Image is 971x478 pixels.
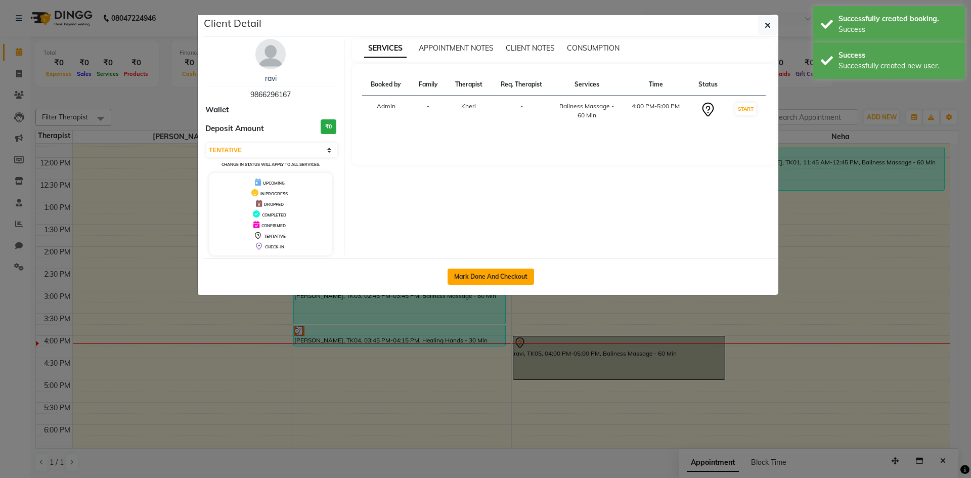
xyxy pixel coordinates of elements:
td: - [491,96,552,126]
div: Success [838,24,957,35]
span: CONSUMPTION [567,44,620,53]
div: Successfully created new user. [838,61,957,71]
div: Successfully created booking. [838,14,957,24]
div: Success [838,50,957,61]
button: Mark Done And Checkout [448,269,534,285]
span: Kheri [461,102,476,110]
span: COMPLETED [262,212,286,218]
td: Admin [362,96,411,126]
td: - [410,96,446,126]
span: CLIENT NOTES [506,44,555,53]
span: DROPPED [264,202,284,207]
span: TENTATIVE [264,234,286,239]
h5: Client Detail [204,16,261,31]
span: SERVICES [364,39,407,58]
img: avatar [255,39,286,69]
th: Booked by [362,74,411,96]
div: Baliness Massage - 60 Min [558,102,615,120]
a: ravi [265,74,277,83]
small: Change in status will apply to all services. [222,162,320,167]
span: APPOINTMENT NOTES [419,44,494,53]
span: CONFIRMED [261,223,286,228]
span: Deposit Amount [205,123,264,135]
button: START [735,103,756,115]
span: UPCOMING [263,181,285,186]
th: Status [690,74,726,96]
span: IN PROGRESS [260,191,288,196]
th: Time [622,74,690,96]
th: Services [552,74,622,96]
th: Family [410,74,446,96]
h3: ₹0 [321,119,336,134]
td: 4:00 PM-5:00 PM [622,96,690,126]
span: Wallet [205,104,229,116]
span: 9866296167 [250,90,291,99]
th: Req. Therapist [491,74,552,96]
span: CHECK-IN [265,244,284,249]
th: Therapist [446,74,491,96]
